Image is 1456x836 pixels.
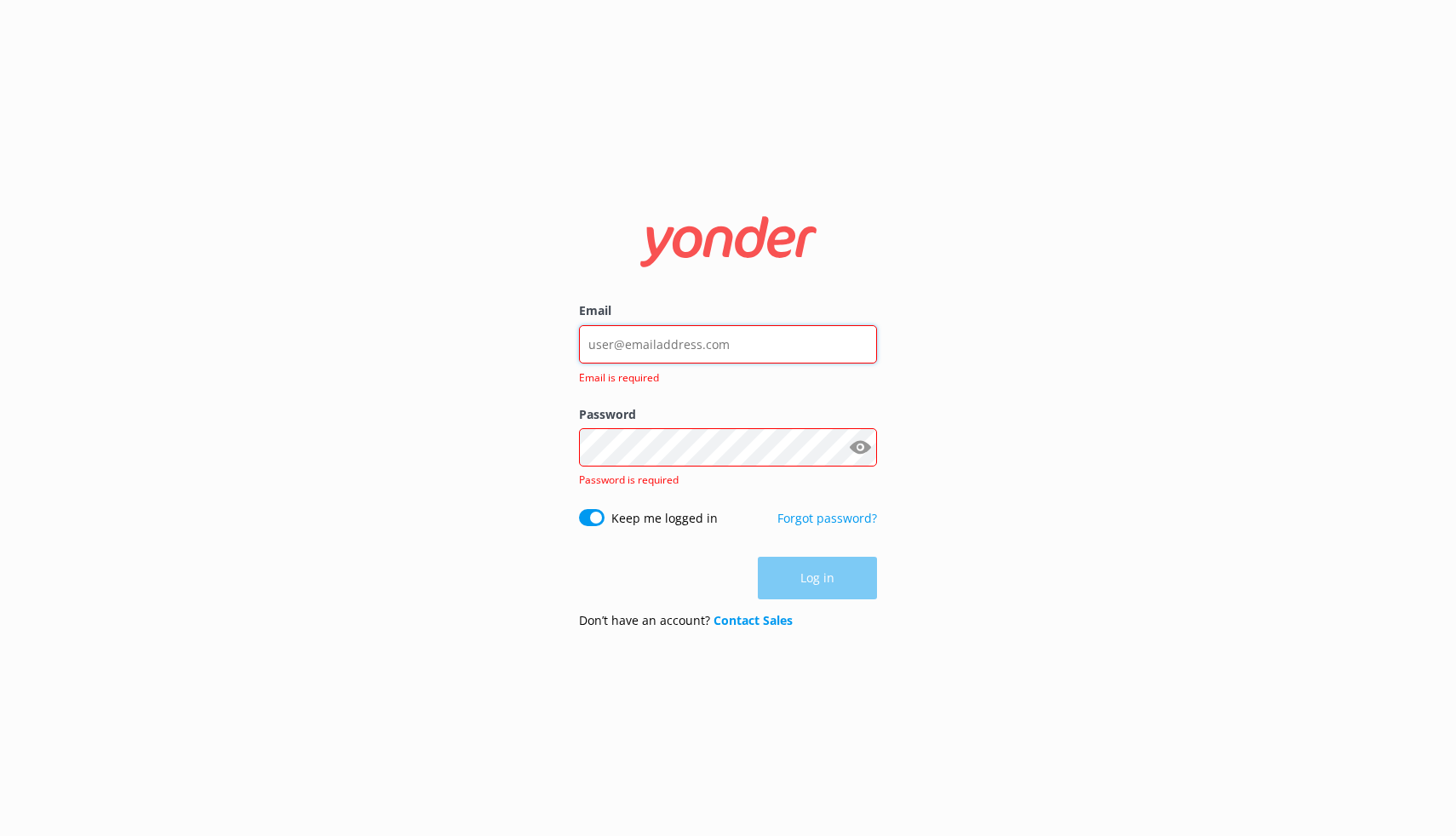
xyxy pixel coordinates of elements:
label: Email [579,301,877,320]
input: user@emailaddress.com [579,325,877,364]
a: Contact Sales [714,612,793,628]
label: Password [579,405,877,424]
p: Don’t have an account? [579,611,793,630]
span: Email is required [579,369,867,386]
a: Forgot password? [777,510,877,526]
span: Password is required [579,472,679,487]
label: Keep me logged in [611,509,718,528]
button: Show password [843,431,877,465]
